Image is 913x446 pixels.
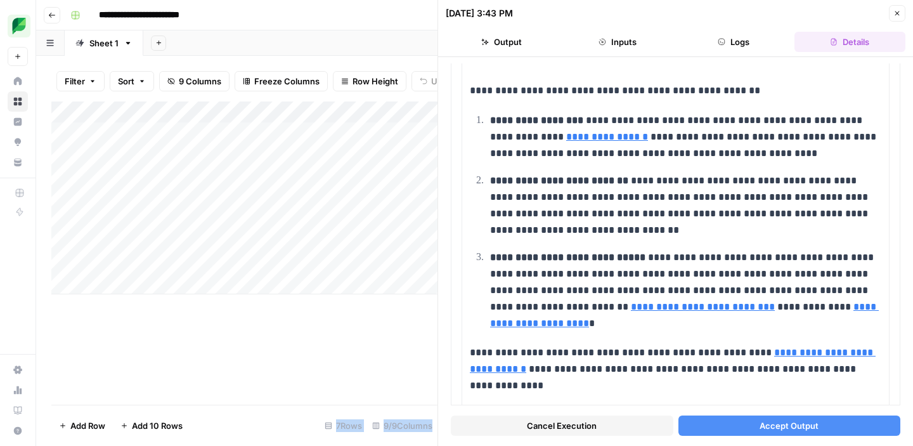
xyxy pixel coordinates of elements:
img: SproutSocial Logo [8,15,30,37]
button: Add Row [51,416,113,436]
span: Freeze Columns [254,75,320,88]
span: Accept Output [760,419,819,432]
a: Usage [8,380,28,400]
span: Add Row [70,419,105,432]
a: Home [8,71,28,91]
span: Row Height [353,75,398,88]
button: Logs [678,32,789,52]
a: Browse [8,91,28,112]
div: 9/9 Columns [367,416,437,436]
button: Output [446,32,557,52]
button: Help + Support [8,421,28,441]
button: Freeze Columns [235,71,328,91]
a: Learning Hub [8,400,28,421]
button: Workspace: SproutSocial [8,10,28,42]
a: Settings [8,360,28,380]
button: Row Height [333,71,406,91]
span: 9 Columns [179,75,221,88]
button: 9 Columns [159,71,230,91]
span: Sort [118,75,134,88]
span: Undo [431,75,453,88]
div: [DATE] 3:43 PM [446,7,513,20]
a: Sheet 1 [65,30,143,56]
a: Opportunities [8,132,28,152]
a: Your Data [8,152,28,173]
button: Filter [56,71,105,91]
button: Sort [110,71,154,91]
div: 7 Rows [320,416,367,436]
button: Details [794,32,905,52]
span: Add 10 Rows [132,419,183,432]
div: Sheet 1 [89,37,119,49]
button: Cancel Execution [451,416,673,436]
a: Insights [8,112,28,132]
button: Add 10 Rows [113,416,190,436]
span: Cancel Execution [527,419,597,432]
button: Inputs [562,32,673,52]
button: Undo [411,71,461,91]
span: Filter [65,75,85,88]
button: Accept Output [678,416,901,436]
